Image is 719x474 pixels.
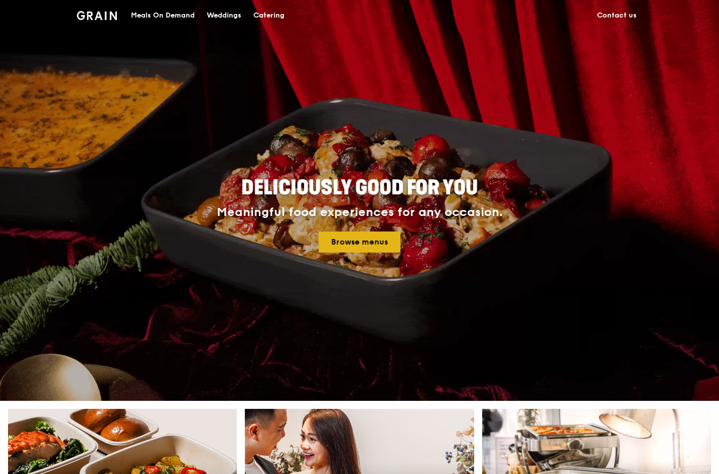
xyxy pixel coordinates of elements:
a: Browse menus [319,231,400,253]
span: Deliciously good for you [241,176,478,200]
a: Catering [247,1,291,31]
div: Catering [253,1,284,31]
a: Contact us [591,1,643,31]
div: Weddings [207,1,241,31]
div: Meaningful food experiences for any occasion. [179,205,540,219]
a: Weddings [201,1,247,31]
img: Grain [77,11,117,20]
div: Meals On Demand [131,1,195,31]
